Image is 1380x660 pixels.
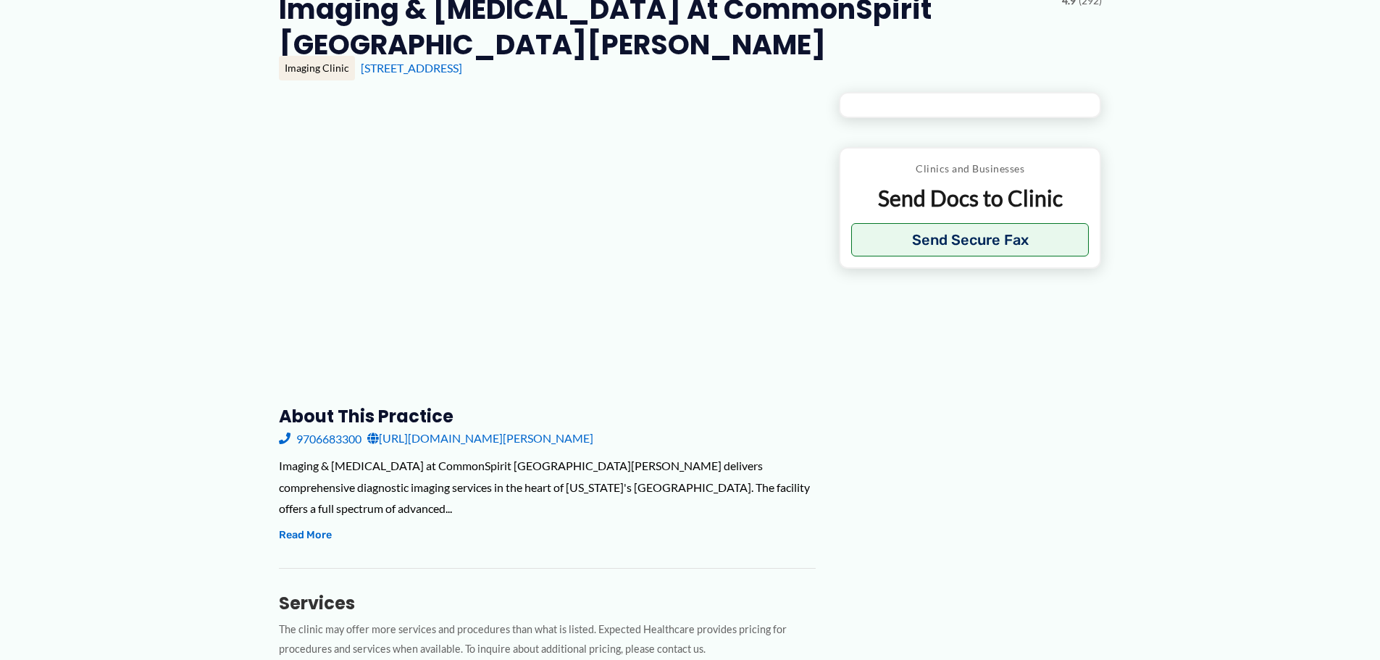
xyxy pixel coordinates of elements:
[279,527,332,544] button: Read More
[279,56,355,80] div: Imaging Clinic
[279,405,816,427] h3: About this practice
[279,455,816,519] div: Imaging & [MEDICAL_DATA] at CommonSpirit [GEOGRAPHIC_DATA][PERSON_NAME] delivers comprehensive di...
[279,620,816,659] p: The clinic may offer more services and procedures than what is listed. Expected Healthcare provid...
[279,427,361,449] a: 9706683300
[361,61,462,75] a: [STREET_ADDRESS]
[851,184,1090,212] p: Send Docs to Clinic
[279,592,816,614] h3: Services
[851,159,1090,178] p: Clinics and Businesses
[851,223,1090,256] button: Send Secure Fax
[367,427,593,449] a: [URL][DOMAIN_NAME][PERSON_NAME]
